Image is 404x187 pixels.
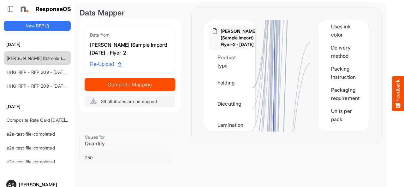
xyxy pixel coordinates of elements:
span: Quantity [85,140,105,147]
div: Data Mapper [80,8,180,18]
a: HHG_RFP - RFP 209 - [DATE] - ROS TEST 3 (LITE) (2) [7,83,117,89]
img: Northell [17,3,30,15]
h6: [DATE] [4,103,71,110]
h1: ResponseOS [36,6,71,13]
a: Re-Upload [87,58,124,70]
h6: [DATE] [4,41,71,48]
div: 250 [85,155,168,161]
a: HHG_RFP - RFP 209 - [DATE] - ROS TEST 3 (LITE) (2) [7,69,117,75]
a: Composite Rate Card [DATE]_smaller [7,117,81,123]
a: e2e-test-file-completed [7,145,55,150]
a: e2e-test-file-completed [7,131,55,137]
div: Data from [90,31,170,38]
div: Diecutting [209,94,250,114]
span: Re-Upload [90,60,122,68]
a: e2e-test-file-completed [7,159,55,164]
div: Uses ink color [323,21,364,40]
button: Complete Mapping [85,78,175,91]
div: Units per pack [323,105,364,125]
span: Values for [85,134,105,140]
div: Folding [209,73,250,92]
div: [PERSON_NAME] (Sample Import) [DATE] - Flyer-2 [90,41,170,57]
a: [PERSON_NAME] (Sample Import) [DATE] - Flyer-2 [7,56,109,61]
span: 36 attributes are unmapped [101,99,157,104]
div: Product type [209,52,250,71]
div: Packaging requirement [323,84,364,104]
div: [PERSON_NAME] [19,182,68,187]
button: Feedback [392,76,404,111]
div: Delivery method [323,42,364,61]
button: New RFP [4,21,71,31]
p: [PERSON_NAME] (Sample Import) [DATE] - Flyer-2 [221,28,257,48]
div: Packing instruction [323,63,364,83]
span: Complete Mapping [85,80,175,89]
div: Lamination [209,115,250,135]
